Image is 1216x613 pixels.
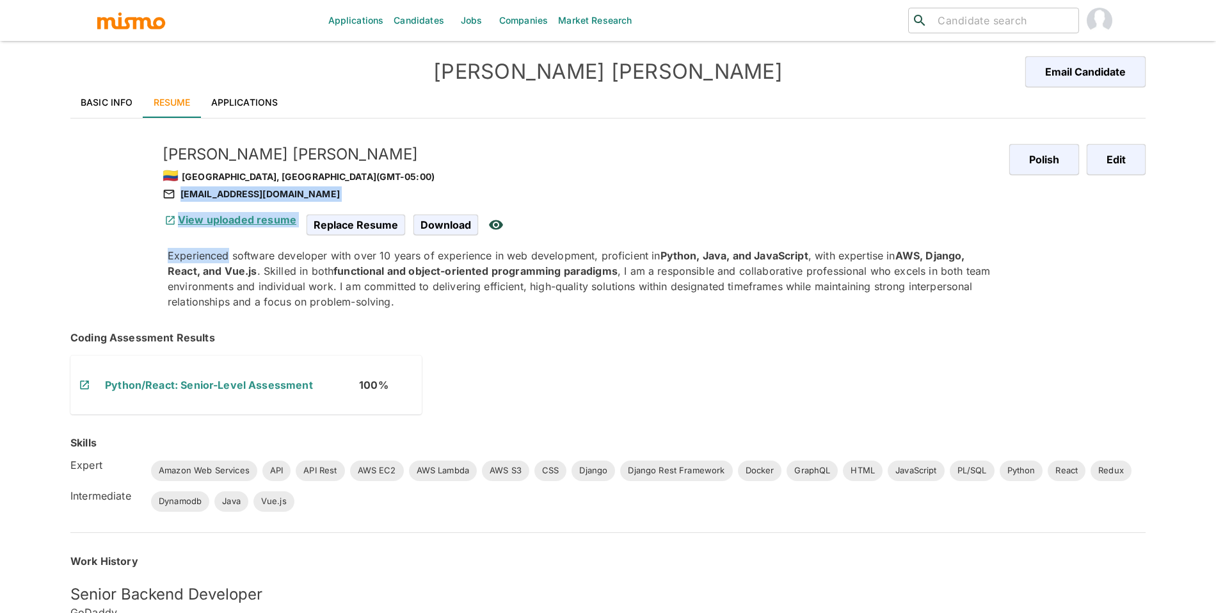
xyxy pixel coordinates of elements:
input: Candidate search [932,12,1073,29]
div: [EMAIL_ADDRESS][DOMAIN_NAME] [163,186,999,202]
img: logo [96,11,166,30]
a: Basic Info [70,87,143,118]
img: Maria Lujan Ciommo [1087,8,1112,33]
button: Edit [1087,144,1146,175]
h6: Skills [70,435,97,450]
h6: 100 % [359,377,415,393]
span: 🇨🇴 [163,168,179,183]
span: PL/SQL [950,464,995,477]
button: Email Candidate [1025,56,1146,87]
span: Docker [738,464,782,477]
span: GraphQL [787,464,838,477]
h6: Expert [70,457,141,473]
span: HTML [843,464,883,477]
span: AWS Lambda [409,464,477,477]
span: Java [214,495,248,508]
a: Download [413,218,478,229]
p: Experienced software developer with over 10 years of experience in web development, proficient in... [168,248,999,309]
span: Redux [1091,464,1132,477]
span: React [1048,464,1085,477]
h6: Work History [70,553,1146,569]
a: View uploaded resume [163,213,296,226]
h6: Coding Assessment Results [70,330,1146,345]
span: API Rest [296,464,344,477]
span: AWS S3 [482,464,529,477]
span: Django Rest Framework [620,464,732,477]
span: CSS [534,464,566,477]
span: Amazon Web Services [151,464,257,477]
span: Dynamodb [151,495,209,508]
strong: Python, Java, and JavaScript [660,249,808,262]
span: Vue.js [253,495,294,508]
span: Replace Resume [307,215,405,235]
span: Python [1000,464,1043,477]
a: Python/React: Senior-Level Assessment [105,379,313,391]
h6: Intermediate [70,488,141,503]
span: AWS EC2 [350,464,404,477]
h5: [PERSON_NAME] [PERSON_NAME] [163,144,999,165]
img: 5z9mhpgz49thwgb0y8aigj1rdja3 [70,144,147,221]
a: Resume [143,87,201,118]
span: Download [413,215,478,235]
h4: [PERSON_NAME] [PERSON_NAME] [339,59,877,85]
button: Polish [1009,144,1079,175]
span: Django [572,464,615,477]
div: [GEOGRAPHIC_DATA], [GEOGRAPHIC_DATA] (GMT-05:00) [163,165,999,186]
h5: Senior Backend Developer [70,584,1146,605]
span: JavaScript [888,464,945,477]
a: Applications [201,87,289,118]
strong: functional and object-oriented programming paradigms [333,265,618,277]
span: API [262,464,291,477]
